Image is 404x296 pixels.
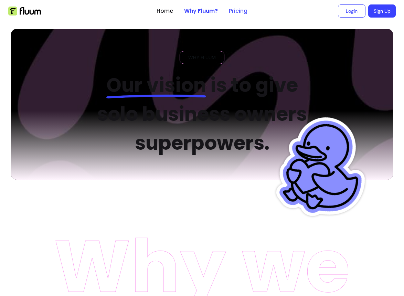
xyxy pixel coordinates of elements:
a: Home [157,7,173,15]
span: Our vision [106,72,206,99]
img: Fluum Logo [8,7,41,15]
a: Pricing [229,7,247,15]
h2: is to give solo business owners superpowers. [86,71,319,158]
a: Login [338,4,365,18]
img: Fluum Duck sticker [270,100,379,235]
a: Sign Up [368,4,396,18]
a: Why Fluum? [184,7,218,15]
span: WHY FLUUM [185,54,219,61]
